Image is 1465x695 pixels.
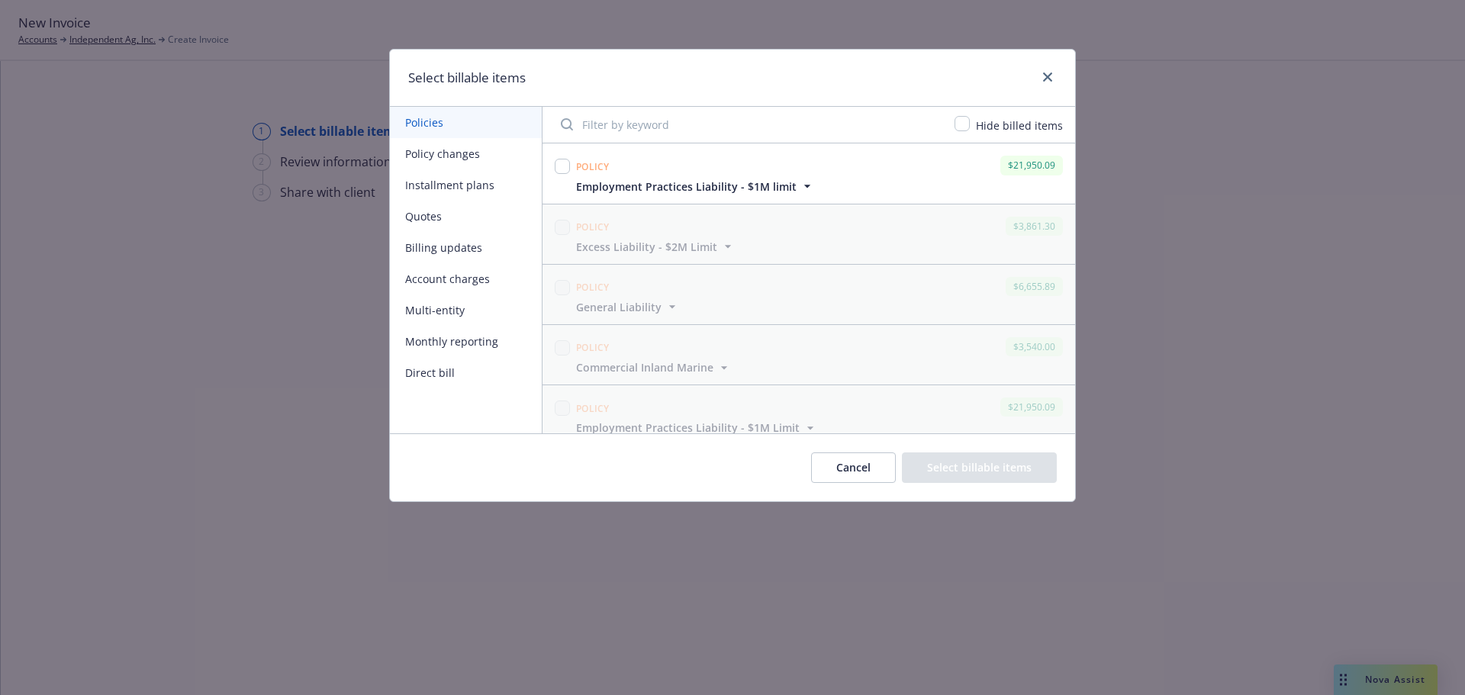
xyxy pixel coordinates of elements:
[390,357,542,388] button: Direct bill
[543,204,1075,264] span: Policy$3,861.30Excess Liability - $2M Limit
[811,452,896,483] button: Cancel
[576,239,717,255] span: Excess Liability - $2M Limit
[543,265,1075,324] span: Policy$6,655.89General Liability
[576,341,610,354] span: Policy
[408,68,526,88] h1: Select billable items
[552,109,945,140] input: Filter by keyword
[576,220,610,233] span: Policy
[390,294,542,326] button: Multi-entity
[1038,68,1057,86] a: close
[390,169,542,201] button: Installment plans
[576,179,797,195] span: Employment Practices Liability - $1M limit
[1000,397,1063,417] div: $21,950.09
[576,420,818,436] button: Employment Practices Liability - $1M Limit
[576,359,732,375] button: Commercial Inland Marine
[1006,277,1063,296] div: $6,655.89
[576,239,736,255] button: Excess Liability - $2M Limit
[390,138,542,169] button: Policy changes
[576,281,610,294] span: Policy
[543,325,1075,385] span: Policy$3,540.00Commercial Inland Marine
[576,299,662,315] span: General Liability
[390,232,542,263] button: Billing updates
[1000,156,1063,175] div: $21,950.09
[390,326,542,357] button: Monthly reporting
[390,201,542,232] button: Quotes
[576,160,610,173] span: Policy
[576,299,680,315] button: General Liability
[576,420,800,436] span: Employment Practices Liability - $1M Limit
[1006,217,1063,236] div: $3,861.30
[1006,337,1063,356] div: $3,540.00
[390,263,542,294] button: Account charges
[976,118,1063,133] span: Hide billed items
[576,402,610,415] span: Policy
[390,107,542,138] button: Policies
[543,385,1075,445] span: Policy$21,950.09Employment Practices Liability - $1M Limit
[576,179,815,195] button: Employment Practices Liability - $1M limit
[576,359,713,375] span: Commercial Inland Marine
